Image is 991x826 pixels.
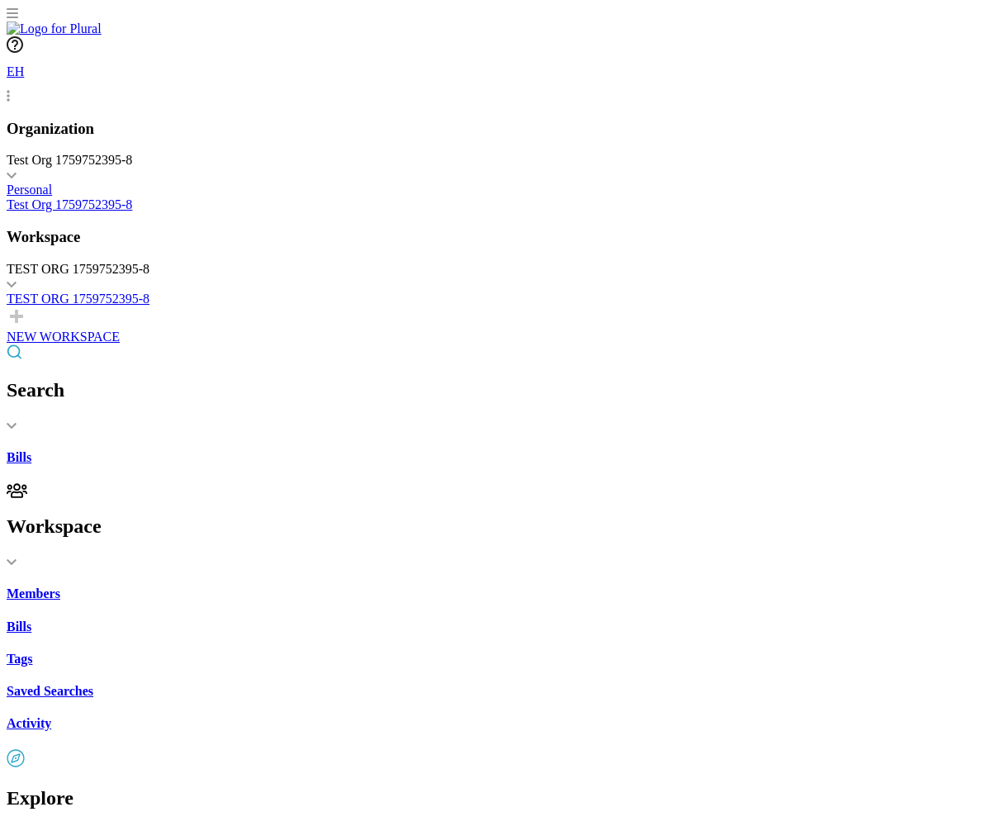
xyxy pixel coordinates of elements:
h2: Search [7,379,984,401]
a: Members [7,586,984,601]
div: Test Org 1759752395-8 [7,153,984,168]
a: Activity [7,716,984,731]
div: NEW WORKSPACE [7,330,984,344]
a: Tags [7,652,984,667]
a: Bills [7,619,984,634]
h3: Organization [7,120,984,138]
a: NEW WORKSPACE [7,306,984,344]
a: EH [7,56,984,103]
a: Personal [7,183,984,197]
div: TEST ORG 1759752395-8 [7,262,984,277]
a: TEST ORG 1759752395-8 [7,292,984,306]
a: Saved Searches [7,684,984,699]
img: Logo for Plural [7,21,102,36]
h2: Workspace [7,515,984,538]
div: EH [7,56,40,89]
h3: Workspace [7,228,984,246]
a: Bills [7,450,984,465]
a: Test Org 1759752395-8 [7,197,984,212]
h2: Explore [7,787,984,809]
